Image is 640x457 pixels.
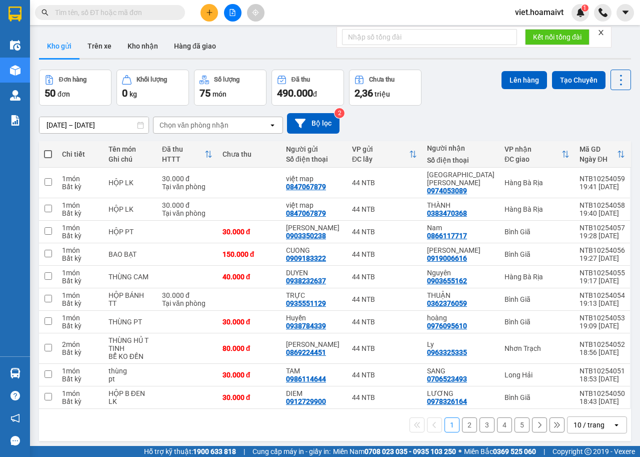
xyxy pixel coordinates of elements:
span: viet.hoamaivt [507,6,571,19]
button: Kho gửi [39,34,79,58]
span: 490.000 [277,87,313,99]
div: BAO BẠT [108,250,152,258]
div: 30.000 đ [222,228,276,236]
div: 30.000 đ [162,201,212,209]
div: BỂ KO ĐỀN [108,352,152,360]
button: 1 [444,417,459,432]
button: Khối lượng0kg [116,70,189,106]
div: Hàng Bà Rịa [504,179,569,187]
div: 18:53 [DATE] [579,375,625,383]
span: caret-down [621,8,630,17]
th: Toggle SortBy [574,141,630,168]
div: NTB10254050 [579,389,625,397]
button: Tạo Chuyến [552,71,605,89]
strong: 0369 525 060 [493,447,536,455]
span: question-circle [10,391,20,400]
div: Số lượng [214,76,239,83]
div: Bất kỳ [62,209,98,217]
img: solution-icon [10,115,20,126]
div: việt map [286,201,342,209]
div: Người nhận [427,144,494,152]
div: KIM [286,340,342,348]
div: Long Hải [504,371,569,379]
div: 44 NTB [352,273,417,281]
div: HỘP B ĐEN LK [108,389,152,405]
div: 44 NTB [352,205,417,213]
div: 19:27 [DATE] [579,254,625,262]
span: search [41,9,48,16]
span: triệu [374,90,390,98]
div: 30.000 đ [222,393,276,401]
div: Nguyên [427,269,494,277]
div: 0976095610 [427,322,467,330]
div: 1 món [62,175,98,183]
div: 0986114644 [286,375,326,383]
img: logo-vxr [8,7,21,22]
span: close [597,29,604,36]
button: Hàng đã giao [166,34,224,58]
div: Mã GD [579,145,617,153]
div: Tên món [108,145,152,153]
button: Đơn hàng50đơn [39,70,111,106]
div: 1 món [62,246,98,254]
div: TRỰC [286,291,342,299]
div: 0909183322 [286,254,326,262]
div: 1 món [62,314,98,322]
span: file-add [229,9,236,16]
strong: 1900 633 818 [193,447,236,455]
span: Miền Bắc [464,446,536,457]
div: 0383470368 [427,209,467,217]
span: plus [206,9,213,16]
div: 0847067879 [286,209,326,217]
div: 30.000 đ [162,175,212,183]
span: 50 [44,87,55,99]
span: | [543,446,545,457]
div: Minh Anh [427,246,494,254]
span: aim [252,9,259,16]
div: HÀ BIÊN HÒA [427,171,494,187]
div: Bình Giã [504,295,569,303]
div: 0974053089 [427,187,467,195]
div: HỘP LK [108,179,152,187]
div: 80.000 đ [222,344,276,352]
div: Bất kỳ [62,277,98,285]
svg: open [612,421,620,429]
span: Cung cấp máy in - giấy in: [252,446,330,457]
div: Nhơn Trạch [504,344,569,352]
div: NTB10254051 [579,367,625,375]
div: 0938232637 [286,277,326,285]
button: Chưa thu2,36 triệu [349,70,421,106]
div: NTB10254052 [579,340,625,348]
button: Đã thu490.000đ [271,70,344,106]
input: Tìm tên, số ĐT hoặc mã đơn [55,7,173,18]
button: Bộ lọc [287,113,339,134]
div: việt map [286,175,342,183]
span: món [212,90,226,98]
div: 30.000 đ [222,371,276,379]
button: caret-down [616,4,634,22]
span: Hỗ trợ kỹ thuật: [144,446,236,457]
div: 19:40 [DATE] [579,209,625,217]
span: ⚪️ [458,449,461,453]
div: Số điện thoại [427,156,494,164]
div: THÀNH [427,201,494,209]
span: 1 [583,5,586,12]
button: file-add [224,4,241,22]
div: Đơn hàng [59,76,86,83]
div: Chưa thu [369,76,394,83]
div: HTTT [162,155,204,163]
svg: open [268,121,276,129]
span: Miền Nam [333,446,456,457]
img: warehouse-icon [10,65,20,76]
div: Bất kỳ [62,322,98,330]
div: 0903655162 [427,277,467,285]
div: THÙNG HỦ T TINH [108,336,152,352]
div: Số điện thoại [286,155,342,163]
div: LƯƠNG [427,389,494,397]
img: warehouse-icon [10,90,20,101]
button: 4 [497,417,512,432]
div: 10 / trang [573,420,604,430]
div: NTB10254054 [579,291,625,299]
div: Tại văn phòng [162,209,212,217]
span: 2,36 [354,87,373,99]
